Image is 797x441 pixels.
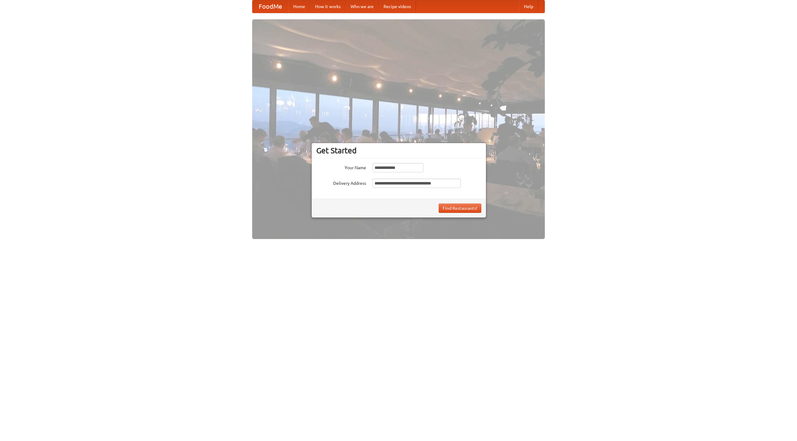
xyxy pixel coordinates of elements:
button: Find Restaurants! [439,204,481,213]
a: Recipe videos [379,0,416,13]
a: How it works [310,0,346,13]
a: Who we are [346,0,379,13]
a: Help [519,0,538,13]
label: Delivery Address [316,179,366,186]
a: Home [288,0,310,13]
h3: Get Started [316,146,481,155]
label: Your Name [316,163,366,171]
a: FoodMe [252,0,288,13]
